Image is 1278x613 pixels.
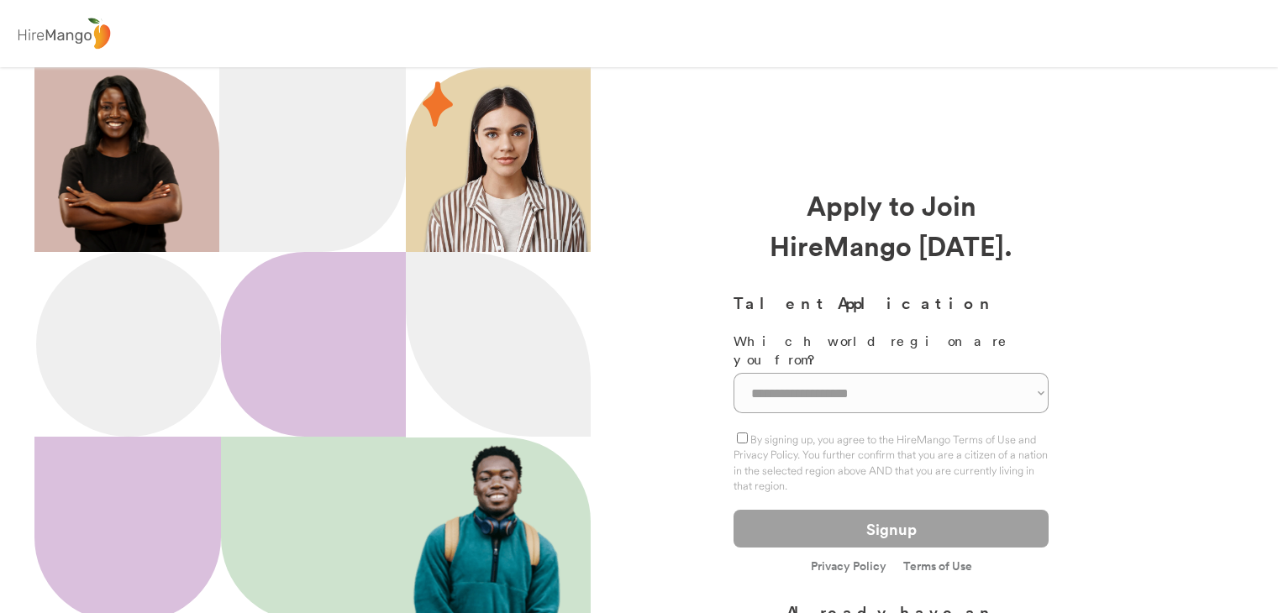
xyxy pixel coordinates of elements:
[423,84,591,252] img: hispanic%20woman.png
[903,560,972,572] a: Terms of Use
[734,510,1049,548] button: Signup
[811,560,886,574] a: Privacy Policy
[36,252,221,437] img: Ellipse%2012
[734,291,1049,315] h3: Talent Application
[734,332,1049,369] div: Which world region are you from?
[423,81,453,127] img: 29
[734,432,1048,492] label: By signing up, you agree to the HireMango Terms of Use and Privacy Policy. You further confirm th...
[734,185,1049,265] div: Apply to Join HireMango [DATE].
[13,14,115,54] img: logo%20-%20hiremango%20gray.png
[38,67,202,252] img: 200x220.png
